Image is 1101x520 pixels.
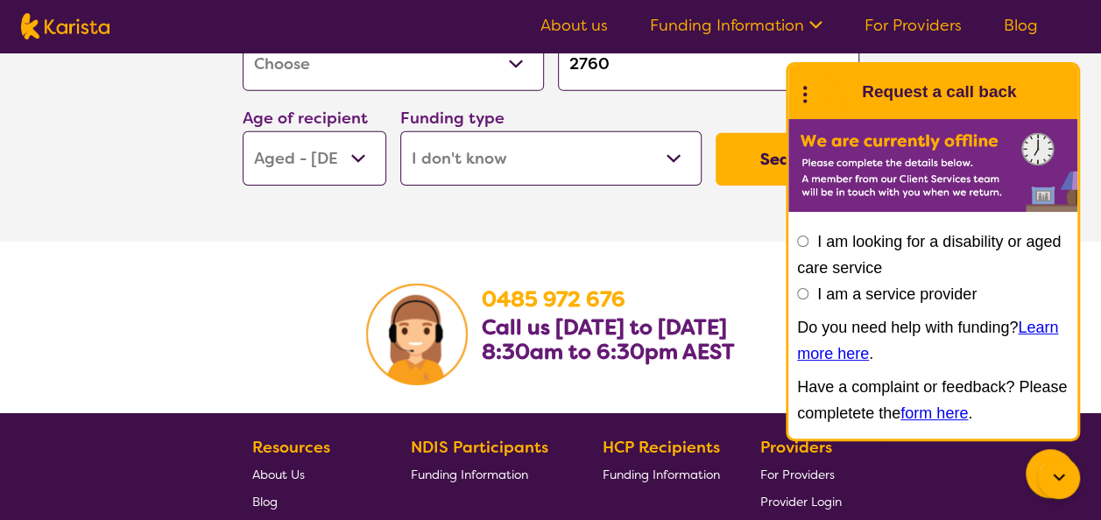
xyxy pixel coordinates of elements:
button: Channel Menu [1026,449,1075,498]
label: I am looking for a disability or aged care service [797,233,1061,277]
span: Funding Information [602,467,719,482]
a: Funding Information [602,460,719,488]
p: Do you need help with funding? . [797,314,1069,367]
img: Karista offline chat form to request call back [788,119,1077,212]
a: Funding Information [650,15,822,36]
p: Have a complaint or feedback? Please completete the . [797,374,1069,426]
label: I am a service provider [817,285,977,303]
h1: Request a call back [862,79,1016,105]
span: About Us [252,467,305,482]
b: 8:30am to 6:30pm AEST [482,338,735,366]
input: Type [558,37,859,91]
label: Funding type [400,108,505,129]
img: Karista Client Service [366,284,468,385]
a: Blog [252,488,370,515]
span: Funding Information [411,467,528,482]
a: For Providers [760,460,842,488]
b: Resources [252,437,330,458]
a: form here [900,404,968,422]
a: Funding Information [411,460,561,488]
label: Age of recipient [243,108,368,129]
button: Search [716,133,859,186]
span: Blog [252,494,278,509]
b: Providers [760,437,832,458]
b: Call us [DATE] to [DATE] [482,313,727,341]
span: For Providers [760,467,835,482]
a: Blog [1004,15,1038,36]
span: Provider Login [760,494,842,509]
a: For Providers [865,15,962,36]
a: Provider Login [760,488,842,515]
a: About Us [252,460,370,488]
a: About us [540,15,608,36]
b: NDIS Participants [411,437,548,458]
b: HCP Recipients [602,437,719,458]
a: 0485 972 676 [482,285,625,313]
img: Karista [816,74,851,109]
img: Karista logo [21,13,109,39]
